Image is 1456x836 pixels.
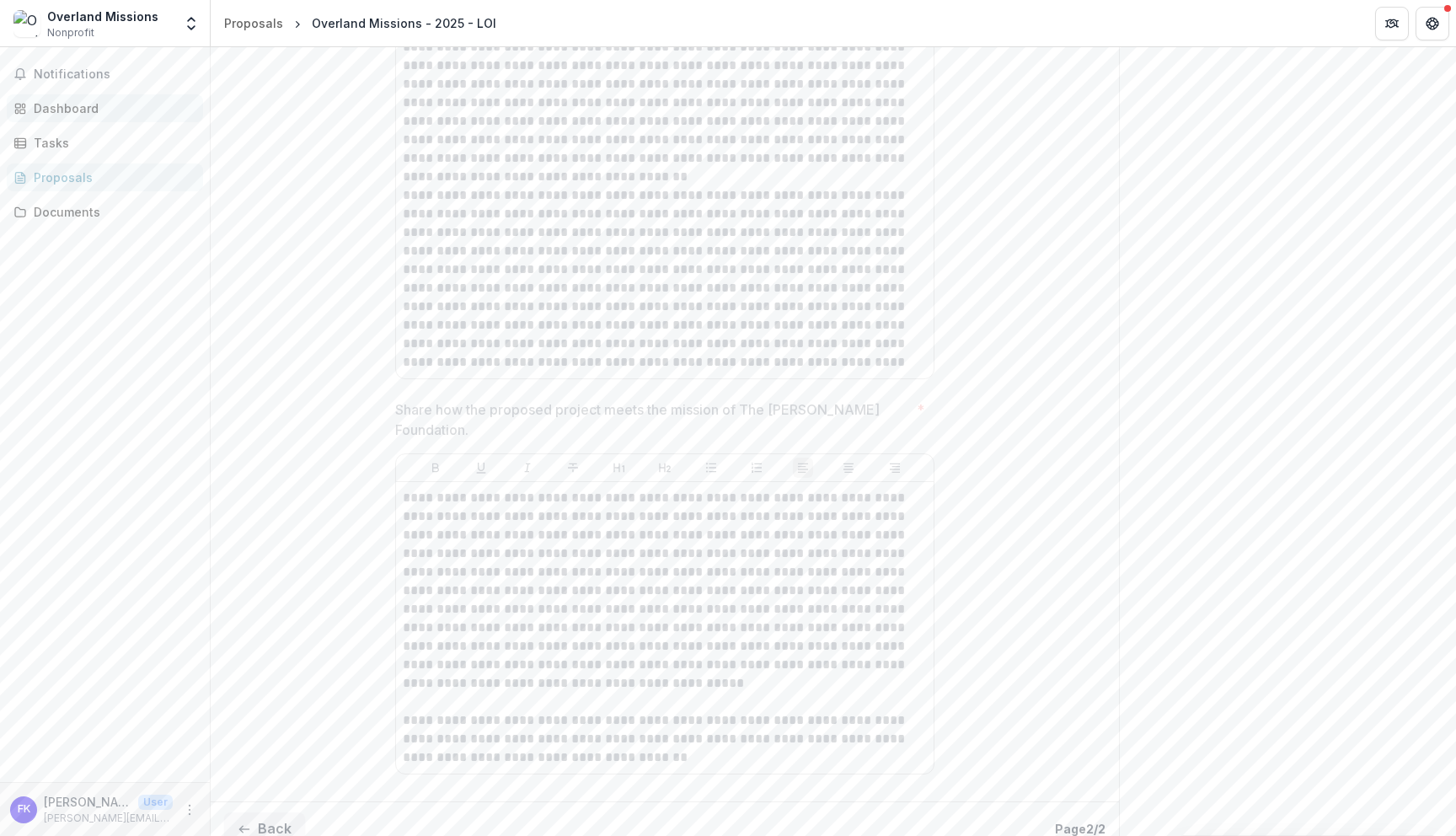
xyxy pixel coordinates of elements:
[747,458,767,478] button: Ordered List
[838,458,859,478] button: Align Center
[885,458,905,478] button: Align Right
[701,458,721,478] button: Bullet List
[138,795,173,810] p: User
[1375,7,1409,40] button: Partners
[609,458,629,478] button: Heading 1
[179,800,200,820] button: More
[34,67,196,82] span: Notifications
[13,10,40,37] img: Overland Missions
[47,8,158,25] div: Overland Missions
[34,169,190,186] div: Proposals
[7,61,203,88] button: Notifications
[224,14,283,32] div: Proposals
[563,458,583,478] button: Strike
[7,129,203,157] a: Tasks
[44,811,173,826] p: [PERSON_NAME][EMAIL_ADDRESS][DOMAIN_NAME]
[517,458,538,478] button: Italicize
[312,14,496,32] div: Overland Missions - 2025 - LOI
[47,25,94,40] span: Nonprofit
[217,11,290,35] a: Proposals
[655,458,675,478] button: Heading 2
[395,399,910,440] p: Share how the proposed project meets the mission of The [PERSON_NAME] Foundation.
[7,198,203,226] a: Documents
[1416,7,1449,40] button: Get Help
[18,804,30,815] div: Fiona Killough
[34,99,190,117] div: Dashboard
[471,458,491,478] button: Underline
[7,163,203,191] a: Proposals
[7,94,203,122] a: Dashboard
[217,11,503,35] nav: breadcrumb
[34,203,190,221] div: Documents
[44,793,131,811] p: [PERSON_NAME]
[793,458,813,478] button: Align Left
[34,134,190,152] div: Tasks
[179,7,203,40] button: Open entity switcher
[426,458,446,478] button: Bold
